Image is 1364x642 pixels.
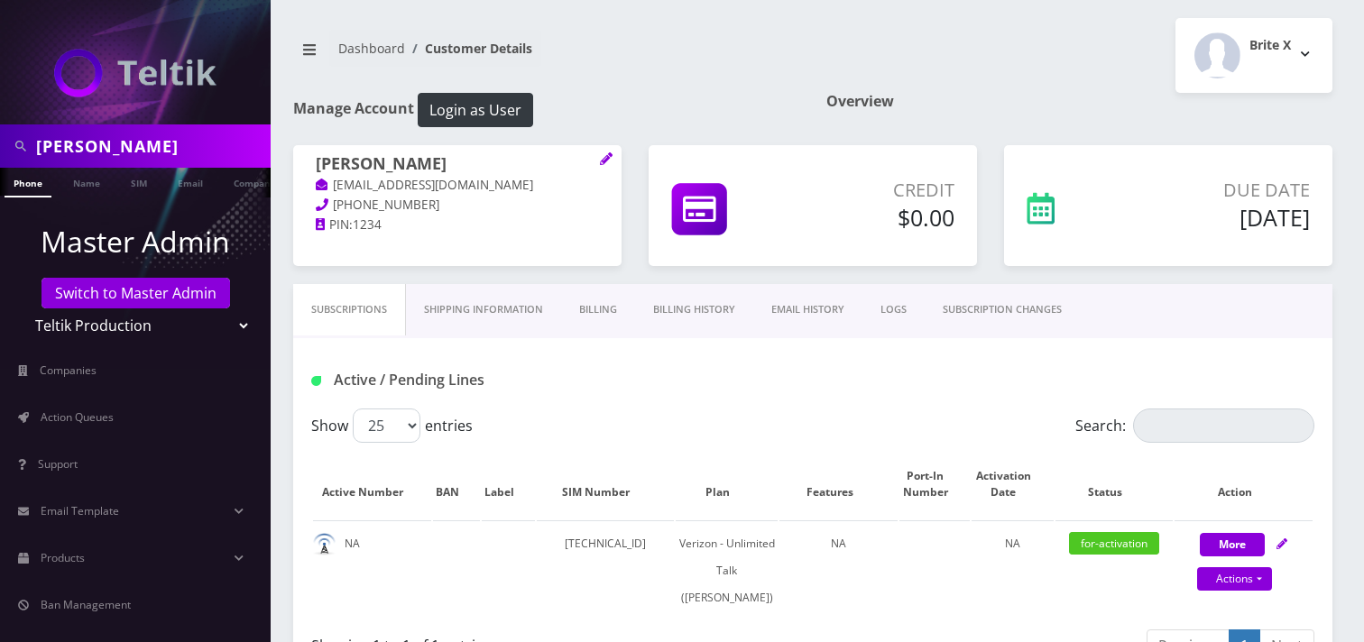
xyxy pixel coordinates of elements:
[1197,567,1272,591] a: Actions
[862,284,925,335] a: LOGS
[1130,204,1310,231] h5: [DATE]
[311,376,321,386] img: Active / Pending Lines
[333,197,439,213] span: [PHONE_NUMBER]
[313,520,431,620] td: NA
[40,362,97,378] span: Companies
[316,216,353,234] a: PIN:
[353,408,420,443] select: Showentries
[537,450,675,518] th: SIM Number: activate to sort column ascending
[1075,408,1314,443] label: Search:
[293,93,799,127] h1: Manage Account
[561,284,635,335] a: Billing
[1175,450,1313,518] th: Action: activate to sort column ascending
[54,49,217,97] img: Teltik Production
[414,98,533,118] a: Login as User
[800,204,954,231] h5: $0.00
[433,450,480,518] th: BAN: activate to sort column ascending
[1133,408,1314,443] input: Search:
[64,168,109,196] a: Name
[635,284,753,335] a: Billing History
[169,168,212,196] a: Email
[41,278,230,308] a: Switch to Master Admin
[313,533,336,555] img: default.png
[537,520,675,620] td: [TECHNICAL_ID]
[676,520,778,620] td: Verizon - Unlimited Talk ([PERSON_NAME])
[313,450,431,518] th: Active Number: activate to sort column ascending
[311,371,628,389] h1: Active / Pending Lines
[41,550,85,565] span: Products
[1200,533,1265,556] button: More
[405,39,532,58] li: Customer Details
[225,168,285,196] a: Company
[122,168,156,196] a: SIM
[36,129,266,163] input: Search in Company
[5,168,51,197] a: Phone
[826,93,1332,110] h1: Overview
[753,284,862,335] a: EMAIL HISTORY
[899,450,970,518] th: Port-In Number: activate to sort column ascending
[41,597,131,612] span: Ban Management
[41,409,114,425] span: Action Queues
[800,177,954,204] p: Credit
[293,284,406,335] a: Subscriptions
[779,450,898,518] th: Features: activate to sort column ascending
[406,284,561,335] a: Shipping Information
[482,450,535,518] th: Label: activate to sort column ascending
[418,93,533,127] button: Login as User
[1175,18,1332,93] button: Brite X
[316,154,599,176] h1: [PERSON_NAME]
[1249,38,1291,53] h2: Brite X
[972,450,1054,518] th: Activation Date: activate to sort column ascending
[1005,536,1020,551] span: NA
[353,216,382,233] span: 1234
[676,450,778,518] th: Plan: activate to sort column ascending
[293,30,799,81] nav: breadcrumb
[316,177,533,195] a: [EMAIL_ADDRESS][DOMAIN_NAME]
[338,40,405,57] a: Dashboard
[38,456,78,472] span: Support
[1055,450,1174,518] th: Status: activate to sort column ascending
[1069,532,1159,555] span: for-activation
[41,503,119,518] span: Email Template
[925,284,1080,335] a: SUBSCRIPTION CHANGES
[779,520,898,620] td: NA
[1130,177,1310,204] p: Due Date
[311,408,473,443] label: Show entries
